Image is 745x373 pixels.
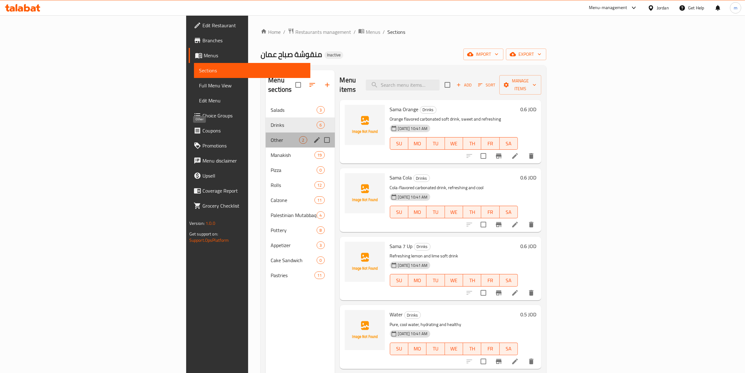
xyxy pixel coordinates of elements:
[387,28,405,36] span: Sections
[456,81,472,89] span: Add
[324,52,343,58] span: Inactive
[202,157,306,164] span: Menu disclaimer
[520,173,536,182] h6: 0.6 JOD
[477,149,490,163] span: Select to update
[589,4,627,12] div: Menu-management
[481,206,499,218] button: FR
[429,276,442,285] span: TU
[426,274,445,287] button: TU
[420,106,436,113] span: Drinks
[345,310,385,350] img: Water
[445,343,463,355] button: WE
[317,257,324,263] span: 0
[266,223,334,238] div: Pottery8
[511,221,519,228] a: Edit menu item
[199,97,306,104] span: Edit Menu
[502,208,515,217] span: SA
[395,262,430,268] span: [DATE] 10:41 AM
[271,196,314,204] span: Calzone
[204,52,306,59] span: Menus
[393,276,406,285] span: SU
[463,343,481,355] button: TH
[426,206,445,218] button: TU
[261,28,546,36] nav: breadcrumb
[271,181,314,189] span: Rolls
[463,274,481,287] button: TH
[271,106,317,114] span: Salads
[454,80,474,90] button: Add
[266,193,334,208] div: Calzone11
[317,242,324,248] span: 3
[271,272,314,279] div: Pastries
[345,173,385,213] img: Sama Cola
[500,274,518,287] button: SA
[395,126,430,132] span: [DATE] 10:41 AM
[447,344,461,353] span: WE
[314,196,324,204] div: items
[447,208,461,217] span: WE
[271,166,317,174] span: Pizza
[466,208,479,217] span: TH
[481,137,499,150] button: FR
[500,137,518,150] button: SA
[500,206,518,218] button: SA
[481,343,499,355] button: FR
[189,153,311,168] a: Menu disclaimer
[266,238,334,253] div: Appetizer3
[199,67,306,74] span: Sections
[426,137,445,150] button: TU
[411,139,424,148] span: MO
[299,137,307,143] span: 2
[511,152,519,160] a: Edit menu item
[189,108,311,123] a: Choice Groups
[189,48,311,63] a: Menus
[463,206,481,218] button: TH
[466,276,479,285] span: TH
[408,206,426,218] button: MO
[202,187,306,194] span: Coverage Report
[524,148,539,163] button: delete
[266,178,334,193] div: Rolls12
[271,241,317,249] span: Appetizer
[288,28,351,36] a: Restaurants management
[477,218,490,231] span: Select to update
[484,276,497,285] span: FR
[502,139,515,148] span: SA
[189,168,311,183] a: Upsell
[390,206,408,218] button: SU
[491,148,506,163] button: Branch-specific-item
[484,208,497,217] span: FR
[520,105,536,114] h6: 0.6 JOD
[317,107,324,113] span: 3
[484,344,497,353] span: FR
[189,138,311,153] a: Promotions
[491,354,506,369] button: Branch-specific-item
[478,81,495,89] span: Sort
[271,211,317,219] span: Palestinian Mutabbaq
[266,132,334,148] div: Other2edit
[491,217,506,232] button: Branch-specific-item
[502,276,515,285] span: SA
[466,344,479,353] span: TH
[315,272,324,278] span: 11
[317,226,324,234] div: items
[202,142,306,149] span: Promotions
[266,208,334,223] div: Palestinian Mutabbaq4
[271,256,317,264] span: Cake Sandwich
[271,226,317,234] span: Pottery
[354,28,356,36] li: /
[408,343,426,355] button: MO
[202,22,306,29] span: Edit Restaurant
[524,217,539,232] button: delete
[447,139,461,148] span: WE
[390,173,412,182] span: Sama Cola
[366,28,380,36] span: Menus
[194,93,311,108] a: Edit Menu
[390,343,408,355] button: SU
[271,136,299,144] span: Other
[314,181,324,189] div: items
